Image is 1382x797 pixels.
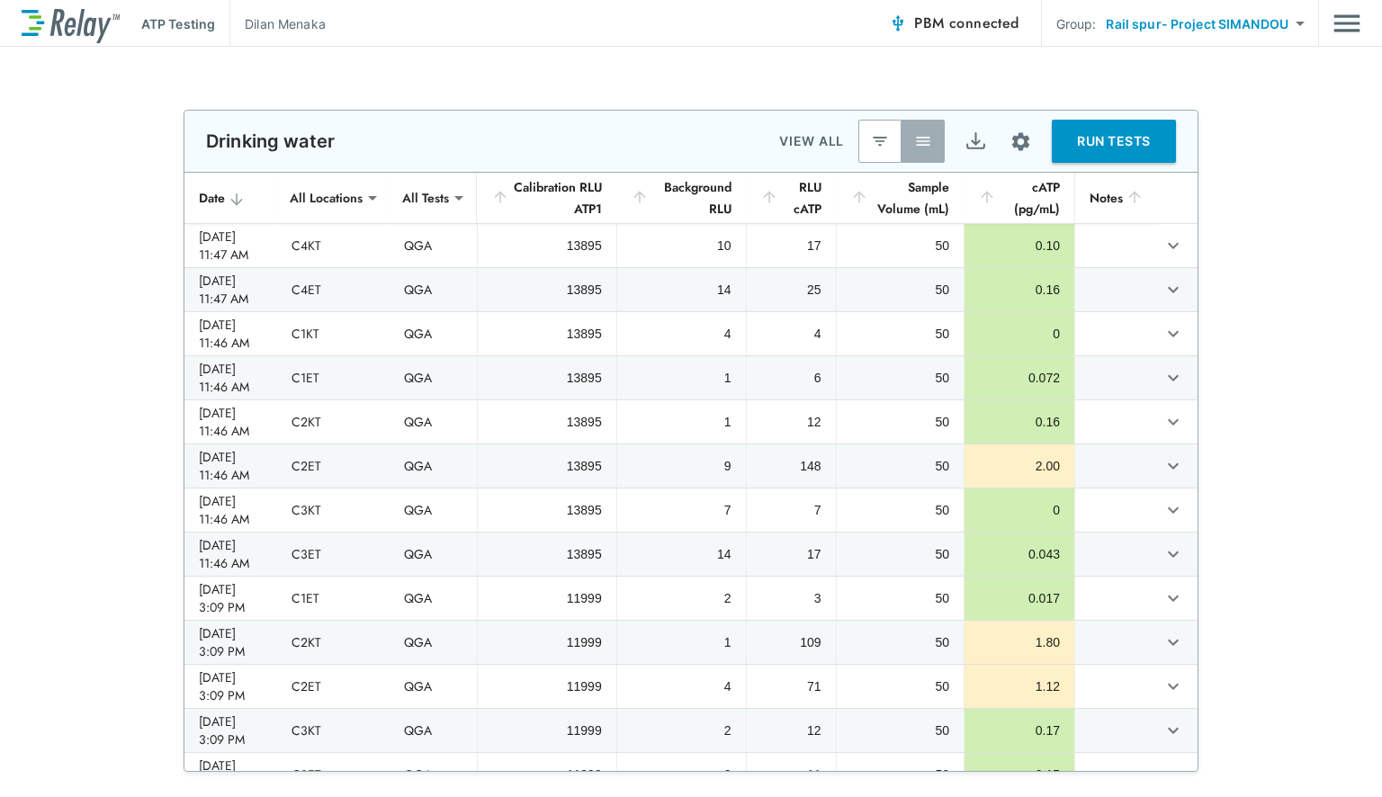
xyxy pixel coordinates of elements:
[979,501,1060,519] div: 0
[1158,715,1189,746] button: expand row
[206,130,335,152] p: Drinking water
[141,14,215,33] p: ATP Testing
[850,176,950,219] div: Sample Volume (mL)
[761,545,821,563] div: 17
[1333,6,1360,40] button: Main menu
[871,132,889,150] img: Latest
[632,237,731,255] div: 10
[492,501,602,519] div: 13895
[390,753,477,796] td: QGA
[979,633,1060,651] div: 1.80
[199,272,263,308] div: [DATE] 11:47 AM
[492,589,602,607] div: 11999
[1198,743,1364,784] iframe: Resource center
[851,501,950,519] div: 50
[1158,230,1189,261] button: expand row
[492,369,602,387] div: 13895
[245,14,326,33] p: Dilan Menaka
[851,721,950,739] div: 50
[390,533,477,576] td: QGA
[979,545,1060,563] div: 0.043
[761,413,821,431] div: 12
[492,766,602,784] div: 11999
[199,404,263,440] div: [DATE] 11:46 AM
[1158,583,1189,613] button: expand row
[199,448,263,484] div: [DATE] 11:46 AM
[632,413,731,431] div: 1
[390,400,477,443] td: QGA
[997,118,1045,166] button: Site setup
[184,173,277,224] th: Date
[632,501,731,519] div: 7
[1158,495,1189,525] button: expand row
[277,356,390,399] td: C1ET
[851,766,950,784] div: 50
[978,176,1060,219] div: cATP (pg/mL)
[390,665,477,708] td: QGA
[492,325,602,343] div: 13895
[492,457,602,475] div: 13895
[979,721,1060,739] div: 0.17
[199,668,263,704] div: [DATE] 3:09 PM
[851,325,950,343] div: 50
[761,589,821,607] div: 3
[199,712,263,748] div: [DATE] 3:09 PM
[851,237,950,255] div: 50
[632,457,731,475] div: 9
[979,457,1060,475] div: 2.00
[889,14,907,32] img: Connected Icon
[199,228,263,264] div: [DATE] 11:47 AM
[851,545,950,563] div: 50
[632,721,731,739] div: 2
[277,224,390,267] td: C4KT
[851,633,950,651] div: 50
[1052,120,1176,163] button: RUN TESTS
[954,120,997,163] button: Export
[1158,539,1189,569] button: expand row
[199,624,263,660] div: [DATE] 3:09 PM
[390,709,477,752] td: QGA
[761,766,821,784] div: 11
[277,312,390,355] td: C1KT
[390,577,477,620] td: QGA
[914,132,932,150] img: View All
[761,677,821,695] div: 71
[277,180,375,216] div: All Locations
[277,400,390,443] td: C2KT
[965,130,987,153] img: Export Icon
[277,665,390,708] td: C2ET
[979,589,1060,607] div: 0.017
[851,413,950,431] div: 50
[390,312,477,355] td: QGA
[761,325,821,343] div: 4
[22,4,120,43] img: LuminUltra Relay
[979,677,1060,695] div: 1.12
[1158,671,1189,702] button: expand row
[631,176,731,219] div: Background RLU
[914,11,1019,36] span: PBM
[761,237,821,255] div: 17
[632,369,731,387] div: 1
[492,677,602,695] div: 11999
[979,413,1060,431] div: 0.16
[390,488,477,532] td: QGA
[1010,130,1032,153] img: Settings Icon
[277,753,390,796] td: C3ET
[390,356,477,399] td: QGA
[1090,187,1144,209] div: Notes
[949,13,1019,33] span: connected
[632,545,731,563] div: 14
[979,281,1060,299] div: 0.16
[761,457,821,475] div: 148
[390,268,477,311] td: QGA
[979,325,1060,343] div: 0
[632,589,731,607] div: 2
[390,621,477,664] td: QGA
[492,413,602,431] div: 13895
[632,325,731,343] div: 4
[492,237,602,255] div: 13895
[761,369,821,387] div: 6
[1056,14,1097,33] p: Group:
[277,577,390,620] td: C1ET
[979,766,1060,784] div: 0.15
